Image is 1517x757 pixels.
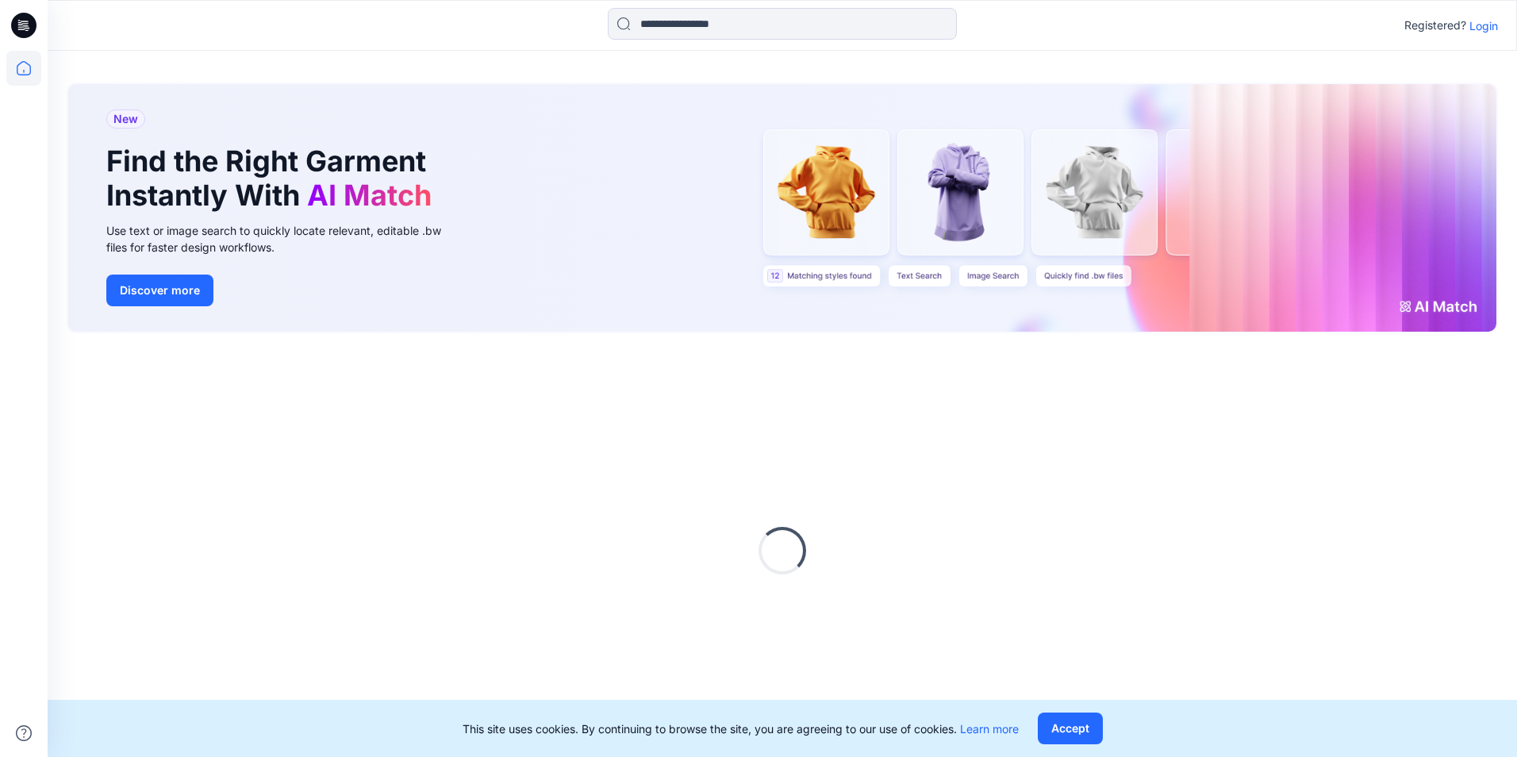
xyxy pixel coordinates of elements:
span: AI Match [307,178,432,213]
p: Login [1469,17,1498,34]
button: Discover more [106,275,213,306]
a: Learn more [960,722,1019,736]
button: Accept [1038,713,1103,744]
p: Registered? [1404,16,1466,35]
h1: Find the Right Garment Instantly With [106,144,440,213]
span: New [113,110,138,129]
p: This site uses cookies. By continuing to browse the site, you are agreeing to our use of cookies. [463,720,1019,737]
div: Use text or image search to quickly locate relevant, editable .bw files for faster design workflows. [106,222,463,256]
